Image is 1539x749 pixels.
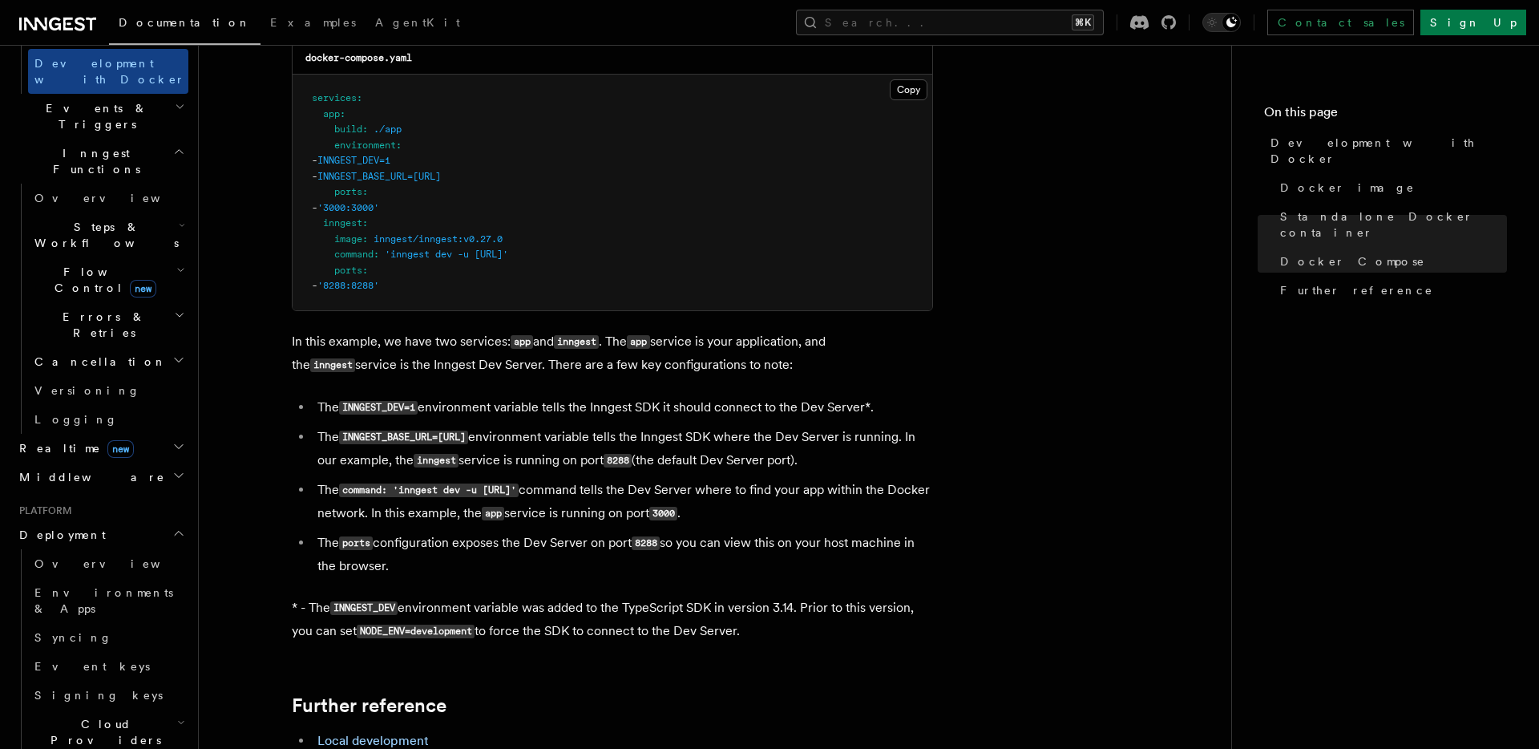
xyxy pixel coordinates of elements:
code: 3000 [649,507,677,520]
span: - [312,171,317,182]
button: Toggle dark mode [1202,13,1241,32]
span: Overview [34,192,200,204]
code: NODE_ENV=development [357,625,475,638]
span: Logging [34,413,118,426]
span: Platform [13,504,72,517]
span: Examples [270,16,356,29]
li: The configuration exposes the Dev Server on port so you can view this on your host machine in the... [313,532,933,577]
span: 'inngest dev -u [URL]' [385,249,508,260]
span: Environments & Apps [34,586,173,615]
span: Overview [34,557,200,570]
span: Documentation [119,16,251,29]
span: : [362,217,368,229]
span: build [334,123,362,135]
span: Syncing [34,631,112,644]
span: new [107,440,134,458]
span: Errors & Retries [28,309,174,341]
span: inngest [323,217,362,229]
code: inngest [414,454,458,468]
span: : [340,108,345,119]
span: '3000:3000' [317,202,379,213]
code: inngest [310,358,355,372]
span: new [130,280,156,298]
span: - [312,202,317,213]
span: INNGEST_DEV=1 [317,155,390,166]
span: Docker image [1280,180,1415,196]
a: Local development [317,733,429,748]
button: Copy [890,79,927,100]
span: : [374,249,379,260]
button: Middleware [13,463,188,492]
code: 8288 [604,454,632,468]
a: Logging [28,405,188,434]
span: Inngest Functions [13,145,173,177]
span: Steps & Workflows [28,219,179,251]
button: Search...⌘K [796,10,1104,35]
button: Errors & Retries [28,302,188,347]
span: ports [334,265,362,276]
span: Versioning [34,384,140,397]
a: Docker image [1274,173,1507,202]
span: Event keys [34,660,150,673]
a: Contact sales [1267,10,1414,35]
span: : [362,186,368,197]
span: Middleware [13,469,165,485]
a: Docker Compose [1274,247,1507,276]
span: AgentKit [375,16,460,29]
code: INNGEST_DEV=1 [339,401,418,415]
code: INNGEST_BASE_URL=[URL] [339,431,468,444]
code: app [482,507,504,520]
span: app [323,108,340,119]
span: command [334,249,374,260]
span: Cancellation [28,354,167,370]
a: Further reference [1274,276,1507,305]
span: Deployment [13,527,106,543]
span: : [357,92,362,103]
span: inngest/inngest:v0.27.0 [374,233,503,245]
span: Events & Triggers [13,100,175,132]
span: Further reference [1280,282,1433,298]
code: app [511,335,533,349]
a: Sign Up [1420,10,1526,35]
li: The environment variable tells the Inngest SDK where the Dev Server is running. In our example, t... [313,426,933,472]
li: The command tells the Dev Server where to find your app within the Docker network. In this exampl... [313,479,933,525]
span: ports [334,186,362,197]
button: Flow Controlnew [28,257,188,302]
div: Inngest Functions [13,184,188,434]
p: In this example, we have two services: and . The service is your application, and the service is ... [292,330,933,377]
span: INNGEST_BASE_URL=[URL] [317,171,441,182]
button: Deployment [13,520,188,549]
span: : [362,123,368,135]
a: Syncing [28,623,188,652]
code: ports [339,536,373,550]
a: Versioning [28,376,188,405]
span: : [362,265,368,276]
a: Environments & Apps [28,578,188,623]
span: Realtime [13,440,134,456]
a: Signing keys [28,681,188,710]
span: ./app [374,123,402,135]
code: inngest [554,335,599,349]
span: Development with Docker [34,57,185,86]
span: - [312,280,317,291]
a: Documentation [109,5,261,45]
a: Standalone Docker container [1274,202,1507,247]
button: Cancellation [28,347,188,376]
button: Inngest Functions [13,139,188,184]
span: services [312,92,357,103]
p: * - The environment variable was added to the TypeScript SDK in version 3.14. Prior to this versi... [292,597,933,643]
code: app [627,335,649,349]
button: Steps & Workflows [28,213,188,257]
span: Standalone Docker container [1280,209,1507,241]
button: Events & Triggers [13,94,188,139]
a: Development with Docker [1264,128,1507,173]
a: Development with Docker [28,49,188,94]
a: Overview [28,184,188,213]
span: environment [334,140,396,151]
h4: On this page [1264,103,1507,128]
a: Event keys [28,652,188,681]
span: Signing keys [34,689,163,702]
span: image [334,233,362,245]
a: Examples [261,5,366,43]
a: Overview [28,549,188,578]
